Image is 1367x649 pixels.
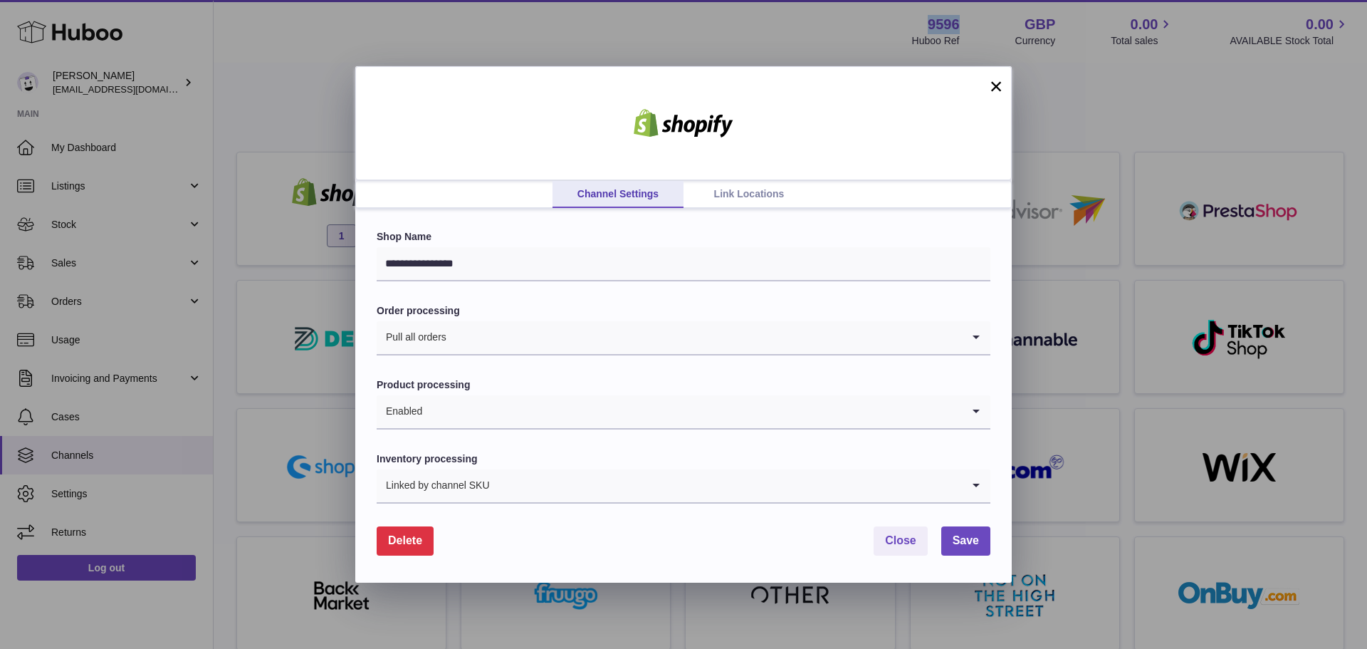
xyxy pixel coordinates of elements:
span: Save [953,534,979,546]
label: Product processing [377,378,990,392]
button: Save [941,526,990,556]
input: Search for option [423,395,962,428]
span: Pull all orders [377,321,447,354]
img: shopify [623,109,744,137]
button: × [988,78,1005,95]
a: Link Locations [683,181,815,208]
label: Inventory processing [377,452,990,466]
button: Delete [377,526,434,556]
label: Shop Name [377,230,990,244]
div: Search for option [377,469,990,504]
button: Close [874,526,928,556]
span: Delete [388,534,422,546]
input: Search for option [447,321,962,354]
span: Enabled [377,395,423,428]
a: Channel Settings [552,181,683,208]
div: Search for option [377,395,990,430]
label: Order processing [377,304,990,318]
input: Search for option [491,469,962,502]
div: Search for option [377,321,990,355]
span: Close [885,534,916,546]
span: Linked by channel SKU [377,469,491,502]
